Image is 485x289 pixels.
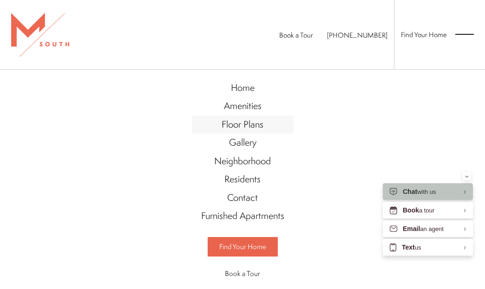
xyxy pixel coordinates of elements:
[192,207,294,225] a: Go to Furnished Apartments (opens in a new tab)
[192,152,294,171] a: Go to Neighborhood
[192,134,294,152] a: Go to Gallery
[192,170,294,189] a: Go to Residents
[225,269,260,278] span: Book a Tour
[455,30,474,39] button: Open Menu
[214,154,271,167] span: Neighborhood
[222,118,263,130] span: Floor Plans
[224,99,262,112] span: Amenities
[227,191,258,204] span: Contact
[192,189,294,207] a: Go to Contact
[224,173,261,185] span: Residents
[192,116,294,134] a: Go to Floor Plans
[229,136,256,148] span: Gallery
[11,13,69,57] img: MSouth
[208,264,278,283] a: Book a Tour
[201,209,284,222] span: Furnished Apartments
[192,79,294,97] a: Go to Home
[279,30,313,40] a: Book a Tour
[219,242,266,251] span: Find Your Home
[401,30,447,39] a: Find Your Home
[192,97,294,116] a: Go to Amenities
[327,30,387,40] a: Call Us at 813-570-8014
[231,81,255,94] span: Home
[208,237,278,257] a: Find Your Home
[327,30,387,40] span: [PHONE_NUMBER]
